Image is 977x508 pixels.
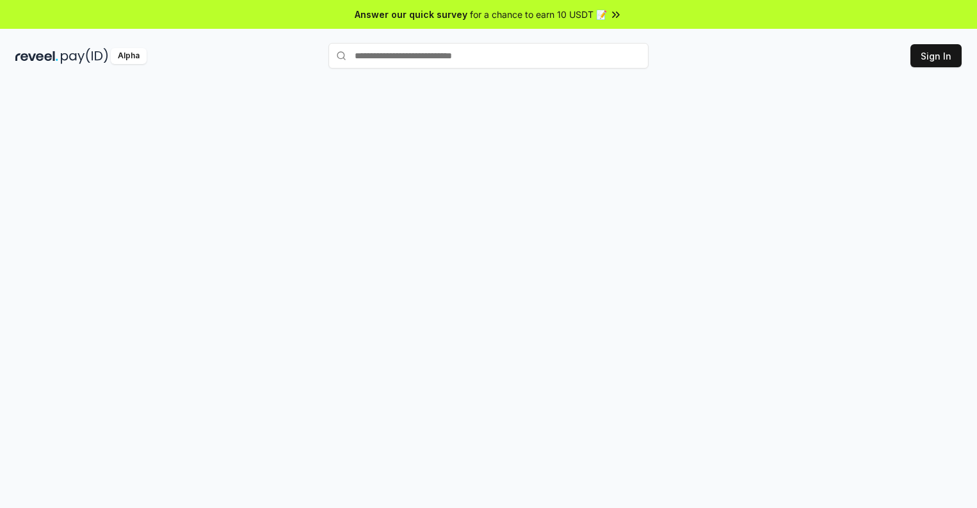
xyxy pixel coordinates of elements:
[15,48,58,64] img: reveel_dark
[111,48,147,64] div: Alpha
[910,44,962,67] button: Sign In
[470,8,607,21] span: for a chance to earn 10 USDT 📝
[61,48,108,64] img: pay_id
[355,8,467,21] span: Answer our quick survey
